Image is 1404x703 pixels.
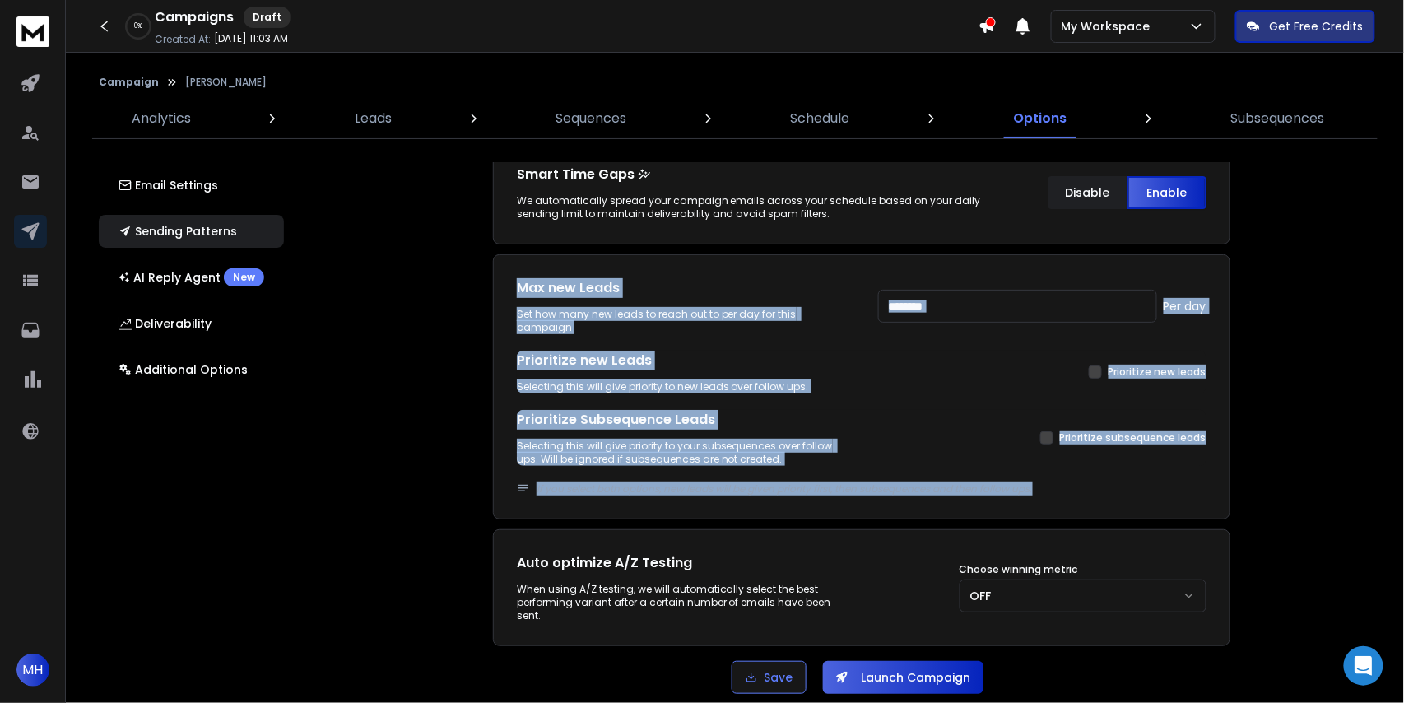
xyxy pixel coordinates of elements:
[517,165,1016,184] p: Smart Time Gaps
[16,16,49,47] img: logo
[960,563,1078,576] label: Choose winning metric
[791,109,850,128] p: Schedule
[1221,99,1335,138] a: Subsequences
[155,7,234,27] h1: Campaigns
[1231,109,1325,128] p: Subsequences
[99,169,284,202] button: Email Settings
[517,410,845,430] h1: Prioritize Subsequence Leads
[99,353,284,386] button: Additional Options
[16,654,49,687] button: MH
[1060,431,1206,445] label: Prioritize subsequence leads
[1235,10,1375,43] button: Get Free Credits
[517,308,845,334] div: Set how many new leads to reach out to per day for this campaign
[537,482,1206,496] p: If you select both options, new leads will be given priority first, then subsequences and then fo...
[345,99,402,138] a: Leads
[823,661,983,694] button: Launch Campaign
[517,278,845,298] h1: Max new Leads
[122,99,201,138] a: Analytics
[119,361,248,378] p: Additional Options
[1270,18,1364,35] p: Get Free Credits
[355,109,392,128] p: Leads
[556,109,626,128] p: Sequences
[99,307,284,340] button: Deliverability
[517,380,845,393] div: Selecting this will give priority to new leads over follow ups.
[517,351,845,370] h1: Prioritize new Leads
[732,661,807,694] button: Save
[1164,298,1206,314] p: Per day
[119,315,212,332] p: Deliverability
[244,7,291,28] div: Draft
[517,583,845,622] div: When using A/Z testing, we will automatically select the best performing variant after a certain ...
[119,223,237,240] p: Sending Patterns
[99,215,284,248] button: Sending Patterns
[1014,109,1067,128] p: Options
[1127,176,1206,209] button: Enable
[517,553,845,573] h1: Auto optimize A/Z Testing
[155,33,211,46] p: Created At:
[517,194,1016,221] div: We automatically spread your campaign emails across your schedule based on your daily sending lim...
[781,99,860,138] a: Schedule
[517,440,845,466] div: Selecting this will give priority to your subsequences over follow ups. Will be ignored if subseq...
[99,76,159,89] button: Campaign
[185,76,267,89] p: [PERSON_NAME]
[1109,365,1206,379] label: Prioritize new leads
[960,580,1206,612] button: OFF
[119,177,218,193] p: Email Settings
[1062,18,1157,35] p: My Workspace
[132,109,191,128] p: Analytics
[119,268,264,286] p: AI Reply Agent
[214,32,288,45] p: [DATE] 11:03 AM
[1048,176,1127,209] button: Disable
[1004,99,1077,138] a: Options
[546,99,636,138] a: Sequences
[134,21,142,31] p: 0 %
[1344,646,1383,686] div: Open Intercom Messenger
[224,268,264,286] div: New
[99,261,284,294] button: AI Reply AgentNew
